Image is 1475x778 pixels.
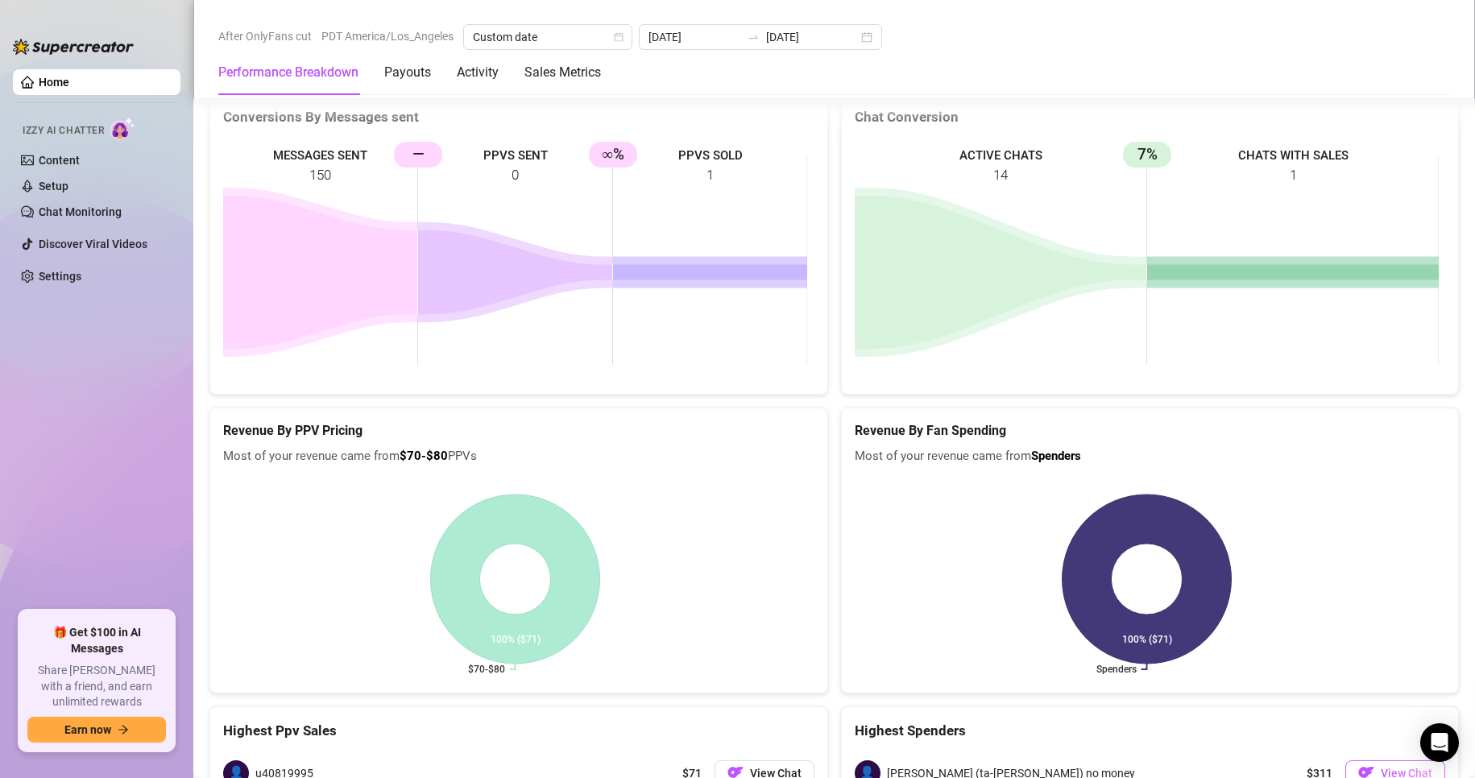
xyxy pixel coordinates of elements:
[855,421,1446,441] h5: Revenue By Fan Spending
[110,117,135,140] img: AI Chatter
[855,720,1446,742] div: Highest Spenders
[223,106,814,128] div: Conversions By Messages sent
[1420,723,1459,762] div: Open Intercom Messenger
[321,24,454,48] span: PDT America/Los_Angeles
[218,24,312,48] span: After OnlyFans cut
[27,663,166,710] span: Share [PERSON_NAME] with a friend, and earn unlimited rewards
[27,625,166,656] span: 🎁 Get $100 in AI Messages
[218,63,358,82] div: Performance Breakdown
[223,421,814,441] h5: Revenue By PPV Pricing
[1096,664,1136,675] text: Spenders
[27,717,166,743] button: Earn nowarrow-right
[648,28,740,46] input: Start date
[457,63,499,82] div: Activity
[223,720,814,742] div: Highest Ppv Sales
[747,31,760,43] span: to
[39,76,69,89] a: Home
[855,106,1446,128] div: Chat Conversion
[13,39,134,55] img: logo-BBDzfeDw.svg
[39,270,81,283] a: Settings
[118,724,129,735] span: arrow-right
[23,123,104,139] span: Izzy AI Chatter
[400,449,448,463] b: $70-$80
[766,28,858,46] input: End date
[524,63,601,82] div: Sales Metrics
[64,723,111,736] span: Earn now
[473,25,623,49] span: Custom date
[614,32,624,42] span: calendar
[855,447,1446,466] span: Most of your revenue came from
[468,664,505,675] text: $70-$80
[223,447,814,466] span: Most of your revenue came from PPVs
[39,238,147,250] a: Discover Viral Videos
[39,205,122,218] a: Chat Monitoring
[39,154,80,167] a: Content
[39,180,68,192] a: Setup
[384,63,431,82] div: Payouts
[747,31,760,43] span: swap-right
[1031,449,1081,463] b: Spenders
